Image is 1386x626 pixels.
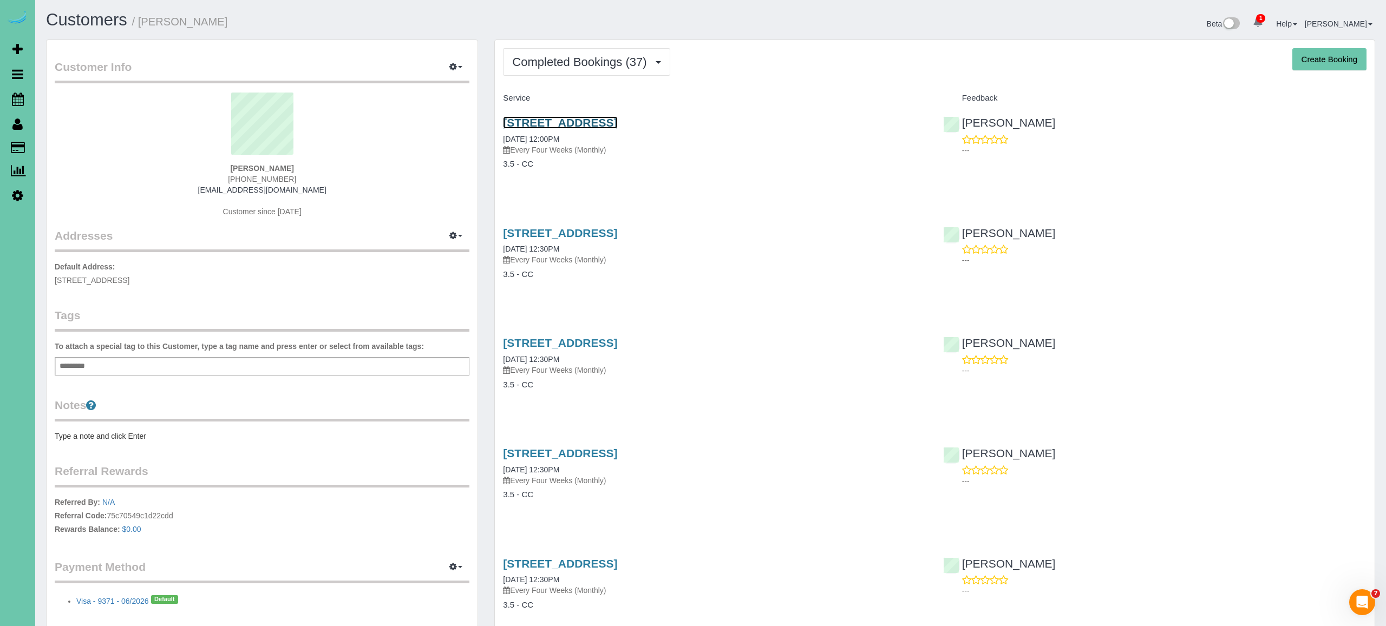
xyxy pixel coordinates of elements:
[55,524,120,535] label: Rewards Balance:
[503,355,559,364] a: [DATE] 12:30PM
[503,557,617,570] a: [STREET_ADDRESS]
[503,48,670,76] button: Completed Bookings (37)
[503,490,926,499] h4: 3.5 - CC
[55,559,469,583] legend: Payment Method
[55,261,115,272] label: Default Address:
[503,94,926,103] h4: Service
[503,465,559,474] a: [DATE] 12:30PM
[943,94,1367,103] h4: Feedback
[503,160,926,169] h4: 3.5 - CC
[55,397,469,421] legend: Notes
[962,255,1367,266] p: ---
[943,557,1056,570] a: [PERSON_NAME]
[55,510,107,521] label: Referral Code:
[230,164,293,173] strong: [PERSON_NAME]
[503,245,559,253] a: [DATE] 12:30PM
[943,337,1056,349] a: [PERSON_NAME]
[1371,589,1380,598] span: 7
[55,463,469,487] legend: Referral Rewards
[1256,14,1265,23] span: 1
[55,497,469,537] p: 75c70549c1d22cdd
[151,595,178,604] span: Default
[503,116,617,129] a: [STREET_ADDRESS]
[1222,17,1240,31] img: New interface
[76,597,149,605] a: Visa - 9371 - 06/2026
[55,497,100,508] label: Referred By:
[503,144,926,155] p: Every Four Weeks (Monthly)
[55,59,469,83] legend: Customer Info
[943,447,1056,459] a: [PERSON_NAME]
[503,475,926,486] p: Every Four Weeks (Monthly)
[1305,19,1372,28] a: [PERSON_NAME]
[1292,48,1367,71] button: Create Booking
[962,476,1367,486] p: ---
[503,135,559,143] a: [DATE] 12:00PM
[503,601,926,610] h4: 3.5 - CC
[962,145,1367,156] p: ---
[228,175,296,183] span: [PHONE_NUMBER]
[223,207,302,216] span: Customer since [DATE]
[503,254,926,265] p: Every Four Weeks (Monthly)
[503,380,926,390] h4: 3.5 - CC
[55,431,469,442] pre: Type a note and click Enter
[503,270,926,279] h4: 3.5 - CC
[962,365,1367,376] p: ---
[503,585,926,596] p: Every Four Weeks (Monthly)
[1349,589,1375,615] iframe: Intercom live chat
[503,575,559,584] a: [DATE] 12:30PM
[102,498,115,506] a: N/A
[1207,19,1240,28] a: Beta
[1276,19,1297,28] a: Help
[962,585,1367,596] p: ---
[503,337,617,349] a: [STREET_ADDRESS]
[132,16,228,28] small: / [PERSON_NAME]
[122,525,141,533] a: $0.00
[198,186,326,194] a: [EMAIL_ADDRESS][DOMAIN_NAME]
[512,55,652,69] span: Completed Bookings (37)
[55,341,424,352] label: To attach a special tag to this Customer, type a tag name and press enter or select from availabl...
[46,10,127,29] a: Customers
[6,11,28,26] img: Automaid Logo
[503,365,926,375] p: Every Four Weeks (Monthly)
[1247,11,1269,35] a: 1
[503,227,617,239] a: [STREET_ADDRESS]
[943,116,1056,129] a: [PERSON_NAME]
[55,276,129,285] span: [STREET_ADDRESS]
[943,227,1056,239] a: [PERSON_NAME]
[55,307,469,332] legend: Tags
[503,447,617,459] a: [STREET_ADDRESS]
